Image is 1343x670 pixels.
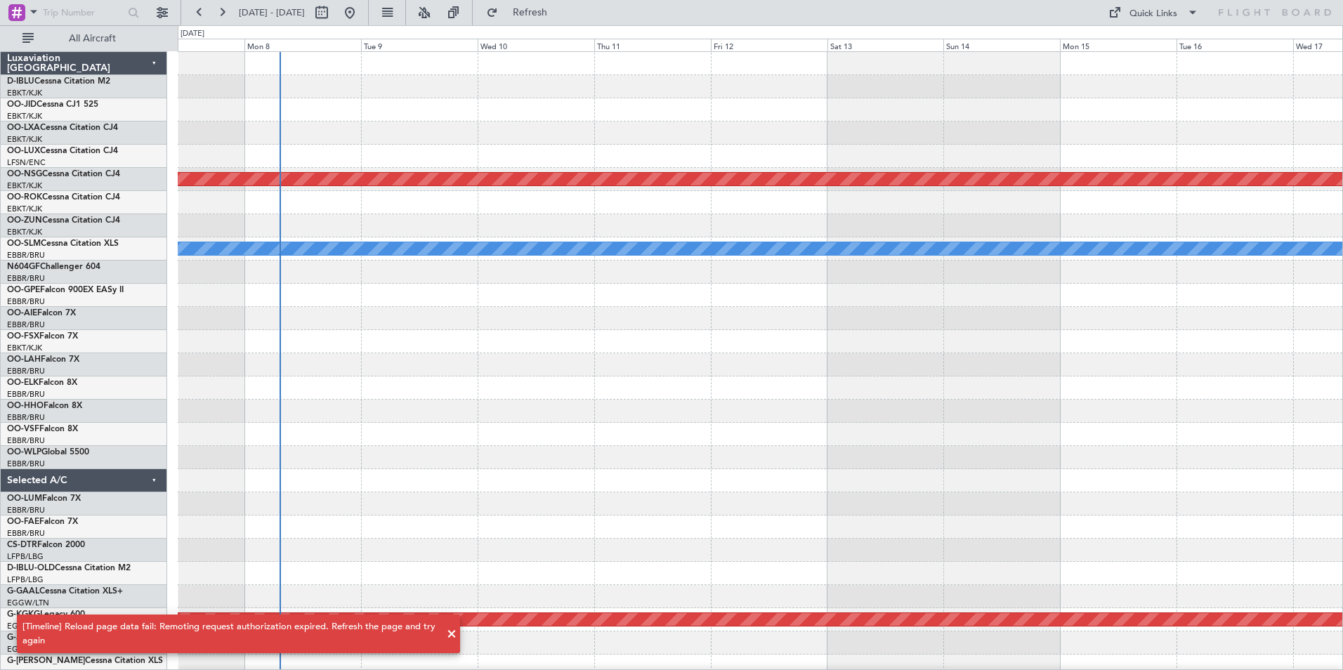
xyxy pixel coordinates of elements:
[711,39,827,51] div: Fri 12
[7,541,85,549] a: CS-DTRFalcon 2000
[7,425,78,433] a: OO-VSFFalcon 8X
[22,620,439,648] div: [Timeline] Reload page data fail: Remoting request authorization expired. Refresh the page and tr...
[480,1,564,24] button: Refresh
[7,320,45,330] a: EBBR/BRU
[7,518,78,526] a: OO-FAEFalcon 7X
[7,100,98,109] a: OO-JIDCessna CJ1 525
[7,435,45,446] a: EBBR/BRU
[7,147,40,155] span: OO-LUX
[7,193,42,202] span: OO-ROK
[7,379,39,387] span: OO-ELK
[43,2,124,23] input: Trip Number
[7,100,37,109] span: OO-JID
[7,564,55,572] span: D-IBLU-OLD
[239,6,305,19] span: [DATE] - [DATE]
[7,355,41,364] span: OO-LAH
[361,39,478,51] div: Tue 9
[7,505,45,515] a: EBBR/BRU
[7,180,42,191] a: EBKT/KJK
[7,250,45,261] a: EBBR/BRU
[7,124,118,132] a: OO-LXACessna Citation CJ4
[7,193,120,202] a: OO-ROKCessna Citation CJ4
[7,448,89,456] a: OO-WLPGlobal 5500
[7,412,45,423] a: EBBR/BRU
[7,170,120,178] a: OO-NSGCessna Citation CJ4
[7,286,40,294] span: OO-GPE
[7,379,77,387] a: OO-ELKFalcon 8X
[501,8,560,18] span: Refresh
[7,343,42,353] a: EBKT/KJK
[7,402,82,410] a: OO-HHOFalcon 8X
[7,332,78,341] a: OO-FSXFalcon 7X
[943,39,1060,51] div: Sun 14
[7,587,39,596] span: G-GAAL
[7,389,45,400] a: EBBR/BRU
[7,134,42,145] a: EBKT/KJK
[594,39,711,51] div: Thu 11
[7,494,81,503] a: OO-LUMFalcon 7X
[7,273,45,284] a: EBBR/BRU
[7,216,42,225] span: OO-ZUN
[7,239,119,248] a: OO-SLMCessna Citation XLS
[7,263,100,271] a: N604GFChallenger 604
[7,309,76,317] a: OO-AIEFalcon 7X
[7,77,110,86] a: D-IBLUCessna Citation M2
[7,227,42,237] a: EBKT/KJK
[1129,7,1177,21] div: Quick Links
[7,518,39,526] span: OO-FAE
[7,448,41,456] span: OO-WLP
[7,459,45,469] a: EBBR/BRU
[7,77,34,86] span: D-IBLU
[7,147,118,155] a: OO-LUXCessna Citation CJ4
[7,170,42,178] span: OO-NSG
[7,309,37,317] span: OO-AIE
[7,366,45,376] a: EBBR/BRU
[15,27,152,50] button: All Aircraft
[7,216,120,225] a: OO-ZUNCessna Citation CJ4
[7,263,40,271] span: N604GF
[129,39,245,51] div: Sun 7
[7,332,39,341] span: OO-FSX
[7,88,42,98] a: EBKT/KJK
[7,574,44,585] a: LFPB/LBG
[7,286,124,294] a: OO-GPEFalcon 900EX EASy II
[244,39,361,51] div: Mon 8
[7,124,40,132] span: OO-LXA
[181,28,204,40] div: [DATE]
[7,111,42,121] a: EBKT/KJK
[7,239,41,248] span: OO-SLM
[7,204,42,214] a: EBKT/KJK
[7,402,44,410] span: OO-HHO
[478,39,594,51] div: Wed 10
[1060,39,1177,51] div: Mon 15
[7,551,44,562] a: LFPB/LBG
[7,494,42,503] span: OO-LUM
[7,528,45,539] a: EBBR/BRU
[7,157,46,168] a: LFSN/ENC
[7,541,37,549] span: CS-DTR
[1101,1,1205,24] button: Quick Links
[827,39,944,51] div: Sat 13
[7,355,79,364] a: OO-LAHFalcon 7X
[37,34,148,44] span: All Aircraft
[7,587,123,596] a: G-GAALCessna Citation XLS+
[7,564,131,572] a: D-IBLU-OLDCessna Citation M2
[1177,39,1293,51] div: Tue 16
[7,425,39,433] span: OO-VSF
[7,296,45,307] a: EBBR/BRU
